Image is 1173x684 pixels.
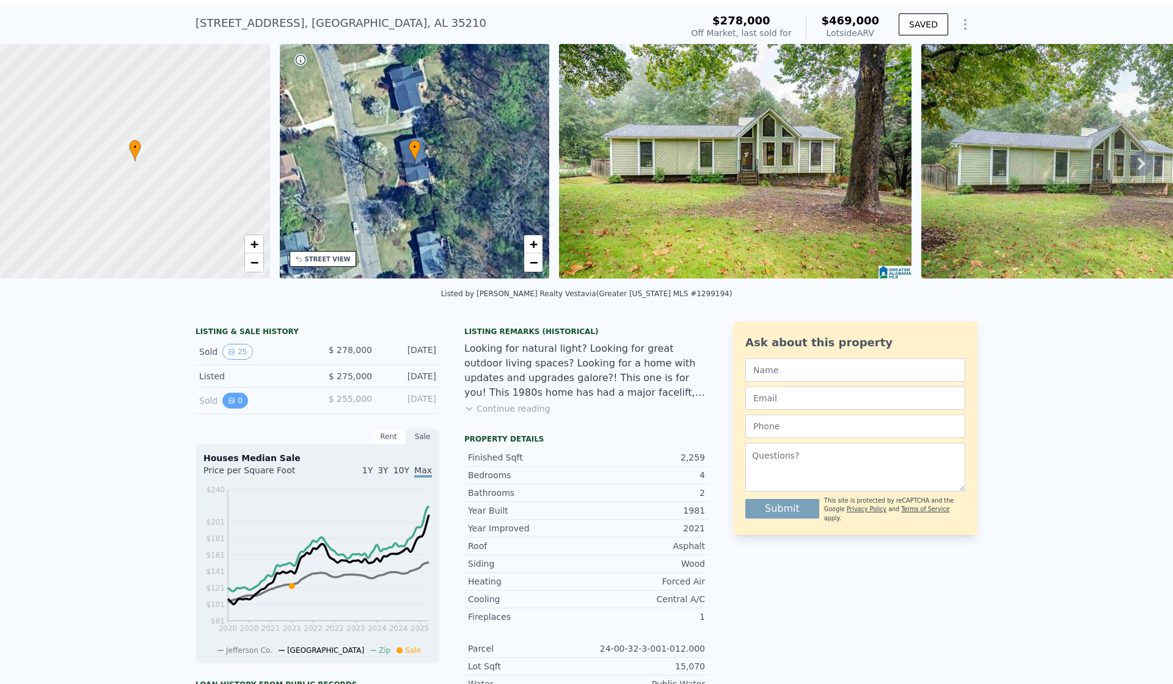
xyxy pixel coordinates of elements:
div: 24-00-32-3-001-012.000 [586,642,705,655]
div: Rent [371,429,406,445]
tspan: 2023 [346,624,365,633]
div: Year Built [468,504,586,517]
div: [DATE] [382,393,436,409]
span: • [129,142,141,153]
span: 1Y [362,465,373,475]
input: Email [745,387,965,410]
tspan: 2020 [219,624,238,633]
div: Asphalt [586,540,705,552]
span: $469,000 [821,14,879,27]
tspan: $161 [206,551,225,559]
span: • [409,142,421,153]
div: [DATE] [382,370,436,382]
button: View historical data [222,393,248,409]
button: View historical data [222,344,252,360]
tspan: $81 [211,617,225,625]
a: Zoom in [245,235,263,253]
span: + [530,236,538,252]
span: 3Y [378,465,388,475]
div: Lotside ARV [821,27,879,39]
button: Continue reading [464,402,550,415]
span: $ 275,000 [329,371,372,381]
tspan: 2021 [261,624,280,633]
button: Show Options [953,12,977,37]
div: LISTING & SALE HISTORY [195,327,440,339]
tspan: 2024 [368,624,387,633]
div: 1981 [586,504,705,517]
div: Listed by [PERSON_NAME] Realty Vestavia (Greater [US_STATE] MLS #1299194) [441,289,733,298]
a: Privacy Policy [847,506,886,512]
div: Listing Remarks (Historical) [464,327,709,337]
div: Year Improved [468,522,586,534]
div: • [409,140,421,161]
div: 1 [586,611,705,623]
button: SAVED [899,13,948,35]
span: Sale [405,646,421,655]
img: Sale: 7472158 Parcel: 6004601 [559,44,912,278]
tspan: $181 [206,534,225,543]
div: 2021 [586,522,705,534]
div: Bedrooms [468,469,586,481]
div: Ask about this property [745,334,965,351]
span: − [530,255,538,270]
div: 2 [586,487,705,499]
tspan: 2022 [325,624,344,633]
div: 15,070 [586,660,705,672]
div: Sale [406,429,440,445]
div: Forced Air [586,575,705,588]
div: Central A/C [586,593,705,605]
div: This site is protected by reCAPTCHA and the Google and apply. [824,497,965,523]
input: Phone [745,415,965,438]
div: Sold [199,344,308,360]
div: Looking for natural light? Looking for great outdoor living spaces? Looking for a home with updat... [464,341,709,400]
div: Heating [468,575,586,588]
tspan: $101 [206,600,225,609]
button: Submit [745,499,819,518]
tspan: $201 [206,518,225,526]
span: + [250,236,258,252]
span: Zip [379,646,390,655]
tspan: $141 [206,567,225,576]
div: Sold [199,393,308,409]
div: Bathrooms [468,487,586,499]
tspan: 2024 [389,624,408,633]
div: • [129,140,141,161]
a: Zoom out [245,253,263,272]
span: [GEOGRAPHIC_DATA] [287,646,364,655]
div: Roof [468,540,586,552]
div: [STREET_ADDRESS] , [GEOGRAPHIC_DATA] , AL 35210 [195,15,486,32]
span: $ 278,000 [329,345,372,355]
div: Finished Sqft [468,451,586,464]
div: Houses Median Sale [203,452,432,464]
span: 10Y [393,465,409,475]
div: Off Market, last sold for [691,27,791,39]
div: Cooling [468,593,586,605]
tspan: 2020 [240,624,259,633]
a: Terms of Service [901,506,949,512]
div: Wood [586,558,705,570]
div: Siding [468,558,586,570]
span: $ 255,000 [329,394,372,404]
tspan: 2022 [304,624,323,633]
div: Price per Square Foot [203,464,318,484]
span: $278,000 [712,14,770,27]
span: Max [414,465,432,478]
a: Zoom in [524,235,543,253]
tspan: $240 [206,486,225,494]
tspan: 2025 [411,624,429,633]
div: Lot Sqft [468,660,586,672]
span: Jefferson Co. [226,646,272,655]
div: Parcel [468,642,586,655]
span: − [250,255,258,270]
input: Name [745,358,965,382]
a: Zoom out [524,253,543,272]
div: STREET VIEW [305,255,351,264]
tspan: 2021 [282,624,301,633]
div: Property details [464,434,709,444]
div: [DATE] [382,344,436,360]
tspan: $121 [206,584,225,592]
div: 2,259 [586,451,705,464]
div: Fireplaces [468,611,586,623]
div: 4 [586,469,705,481]
div: Listed [199,370,308,382]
